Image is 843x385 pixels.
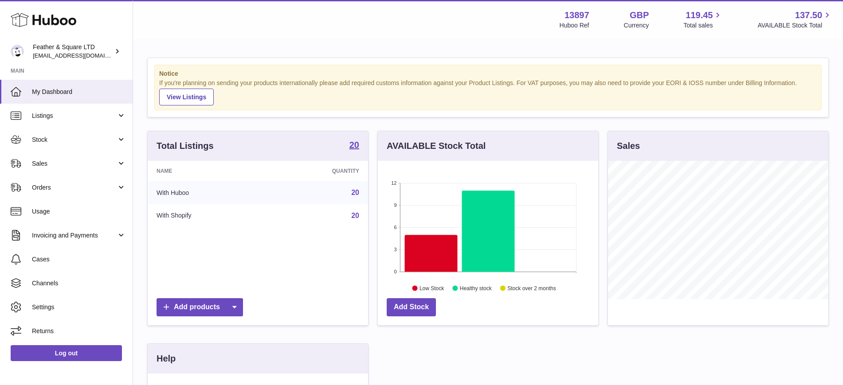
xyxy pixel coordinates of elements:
h3: Help [157,353,176,365]
text: 12 [391,180,396,186]
img: feathernsquare@gmail.com [11,45,24,58]
td: With Shopify [148,204,267,227]
strong: GBP [630,9,649,21]
text: Healthy stock [460,285,492,291]
span: Orders [32,183,117,192]
h3: Total Listings [157,140,214,152]
th: Name [148,161,267,181]
td: With Huboo [148,181,267,204]
text: 0 [394,269,396,274]
span: Invoicing and Payments [32,231,117,240]
strong: 20 [349,140,359,149]
span: Settings [32,303,126,311]
span: Returns [32,327,126,335]
a: 20 [351,189,359,196]
span: [EMAIL_ADDRESS][DOMAIN_NAME] [33,52,130,59]
a: Log out [11,345,122,361]
strong: Notice [159,70,817,78]
a: 119.45 Total sales [683,9,723,30]
div: Currency [624,21,649,30]
span: Total sales [683,21,723,30]
text: 3 [394,247,396,252]
span: AVAILABLE Stock Total [757,21,832,30]
h3: Sales [617,140,640,152]
h3: AVAILABLE Stock Total [387,140,486,152]
text: Stock over 2 months [507,285,556,291]
span: Usage [32,207,126,216]
text: 6 [394,225,396,230]
span: 119.45 [686,9,713,21]
span: Cases [32,255,126,264]
div: If you're planning on sending your products internationally please add required customs informati... [159,79,817,105]
a: Add Stock [387,298,436,316]
text: 9 [394,202,396,208]
span: Sales [32,159,117,168]
th: Quantity [267,161,368,181]
span: Listings [32,112,117,120]
div: Huboo Ref [560,21,589,30]
a: 137.50 AVAILABLE Stock Total [757,9,832,30]
strong: 13897 [565,9,589,21]
text: Low Stock [420,285,444,291]
span: Stock [32,136,117,144]
div: Feather & Square LTD [33,43,113,60]
a: 20 [351,212,359,219]
a: View Listings [159,89,214,105]
a: 20 [349,140,359,151]
a: Add products [157,298,243,316]
span: Channels [32,279,126,288]
span: My Dashboard [32,88,126,96]
span: 137.50 [795,9,822,21]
